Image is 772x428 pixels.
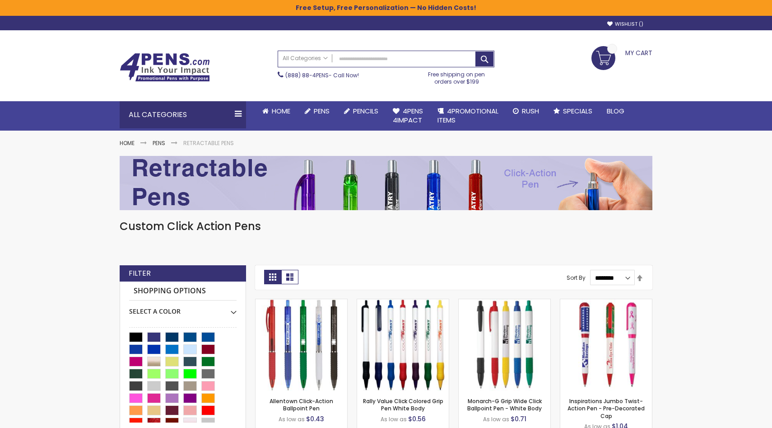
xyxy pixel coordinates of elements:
a: Specials [546,101,600,121]
a: Monarch-G Grip Wide Click Ballpoint Pen - White Body [467,397,542,412]
img: Monarch-G Grip Wide Click Ballpoint Pen - White Body [459,299,550,391]
span: Home [272,106,290,116]
label: Sort By [567,274,586,282]
span: As low as [279,415,305,423]
span: Pencils [353,106,378,116]
span: Rush [522,106,539,116]
span: Specials [563,106,592,116]
a: Pencils [337,101,386,121]
span: All Categories [283,55,328,62]
a: All Categories [278,51,332,66]
a: Rally Value Click Colored Grip Pen White Body [363,397,443,412]
span: As low as [483,415,509,423]
a: Rally Value Click Colored Grip Pen White Body [357,299,449,306]
a: Pens [153,139,165,147]
span: $0.71 [511,414,526,423]
img: Inspirations Jumbo Twist-Action Pen - Pre-Decorated Cap [560,299,652,391]
strong: Grid [264,270,281,284]
strong: Shopping Options [129,282,237,301]
img: Allentown Click-Action Ballpoint Pen [256,299,347,391]
a: Home [255,101,298,121]
span: Pens [314,106,330,116]
img: Retractable Pens [120,156,652,210]
img: Rally Value Click Colored Grip Pen White Body [357,299,449,391]
span: $0.43 [306,414,324,423]
a: Allentown Click-Action Ballpoint Pen [270,397,333,412]
strong: Filter [129,268,151,278]
a: Inspirations Jumbo Twist-Action Pen - Pre-Decorated Cap [567,397,645,419]
span: $0.56 [408,414,426,423]
strong: Retractable Pens [183,139,234,147]
img: 4Pens Custom Pens and Promotional Products [120,53,210,82]
a: Monarch-G Grip Wide Click Ballpoint Pen - White Body [459,299,550,306]
span: 4Pens 4impact [393,106,423,125]
div: All Categories [120,101,246,128]
a: Inspirations Jumbo Twist-Action Pen - Pre-Decorated Cap [560,299,652,306]
span: As low as [381,415,407,423]
a: 4Pens4impact [386,101,430,131]
a: Rush [506,101,546,121]
div: Free shipping on pen orders over $199 [419,67,495,85]
a: Allentown Click-Action Ballpoint Pen [256,299,347,306]
span: Blog [607,106,624,116]
span: - Call Now! [285,71,359,79]
a: 4PROMOTIONALITEMS [430,101,506,131]
h1: Custom Click Action Pens [120,219,652,234]
div: Select A Color [129,301,237,316]
a: Home [120,139,135,147]
a: Wishlist [607,21,643,28]
span: 4PROMOTIONAL ITEMS [437,106,498,125]
a: Blog [600,101,632,121]
a: (888) 88-4PENS [285,71,329,79]
a: Pens [298,101,337,121]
